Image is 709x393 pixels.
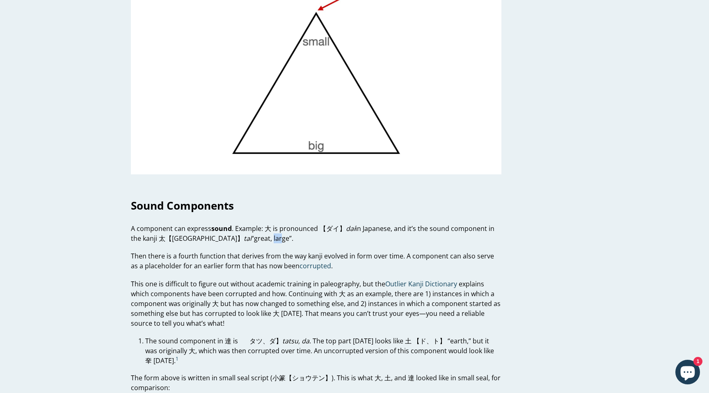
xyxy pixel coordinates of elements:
[145,336,501,366] p: The sound component in 達 is 𦍒 【タツ、ダ】 . The top part [DATE] looks like 土 【ド、ト】 “earth,” but it was...
[131,198,234,213] strong: Sound Components
[131,251,501,271] p: Then there is a fourth function that derives from the way kanji evolved in form over time. A comp...
[282,336,309,345] em: tatsu, da
[385,279,457,289] a: Outlier Kanji Dictionary
[300,261,331,271] a: corrupted
[673,360,702,386] inbox-online-store-chat: Shopify online store chat
[131,373,501,393] p: The form above is written in small seal script (小篆【ショウテン】). This is what 大, 土, and 達 looked like ...
[176,355,178,363] a: 1
[131,279,501,328] p: This one is difficult to figure out without academic training in paleography, but the explains wh...
[346,224,355,233] em: dai
[131,224,501,243] p: A component can express . Example: 大 is pronounced 【ダイ】 in Japanese, and it’s the sound component...
[244,234,252,243] em: tai
[211,224,232,233] strong: sound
